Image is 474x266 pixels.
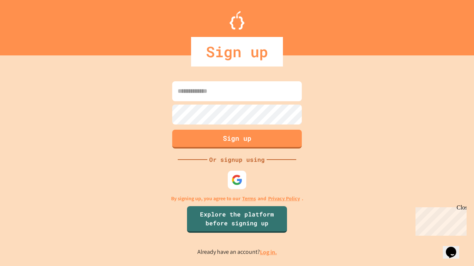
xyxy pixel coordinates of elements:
[197,248,277,257] p: Already have an account?
[230,11,244,30] img: Logo.svg
[231,174,243,185] img: google-icon.svg
[443,236,467,259] iframe: chat widget
[172,130,302,149] button: Sign up
[242,195,256,202] a: Terms
[207,155,267,164] div: Or signup using
[171,195,303,202] p: By signing up, you agree to our and .
[191,37,283,66] div: Sign up
[268,195,300,202] a: Privacy Policy
[3,3,51,47] div: Chat with us now!Close
[187,206,287,233] a: Explore the platform before signing up
[413,204,467,236] iframe: chat widget
[260,248,277,256] a: Log in.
